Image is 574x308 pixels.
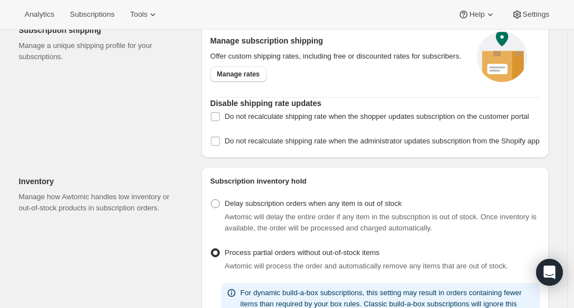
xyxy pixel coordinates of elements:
[225,213,537,232] span: Awtomic will delay the entire order if any item in the subscription is out of stock. Once invento...
[536,259,563,286] div: Open Intercom Messenger
[19,176,184,187] h2: Inventory
[225,137,539,145] span: Do not recalculate shipping rate when the administrator updates subscription from the Shopify app
[130,10,147,19] span: Tools
[225,112,529,121] span: Do not recalculate shipping rate when the shopper updates subscription on the customer portal
[469,10,484,19] span: Help
[225,262,508,270] span: Awtomic will process the order and automatically remove any items that are out of stock.
[210,98,540,109] h2: Disable shipping rate updates
[123,7,165,22] button: Tools
[63,7,121,22] button: Subscriptions
[25,10,54,19] span: Analytics
[210,176,540,187] h2: Subscription inventory hold
[19,25,184,36] h2: Subscription shipping
[18,7,61,22] button: Analytics
[19,191,184,214] p: Manage how Awtomic handles low inventory or out-of-stock products in subscription orders.
[225,248,379,257] span: Process partial orders without out-of-stock items
[505,7,556,22] button: Settings
[210,66,267,82] a: Manage rates
[523,10,549,19] span: Settings
[210,35,464,46] h2: Manage subscription shipping
[210,51,464,62] p: Offer custom shipping rates, including free or discounted rates for subscribers.
[451,7,502,22] button: Help
[70,10,114,19] span: Subscriptions
[19,40,184,62] p: Manage a unique shipping profile for your subscriptions.
[225,199,402,208] span: Delay subscription orders when any item is out of stock
[217,70,260,79] span: Manage rates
